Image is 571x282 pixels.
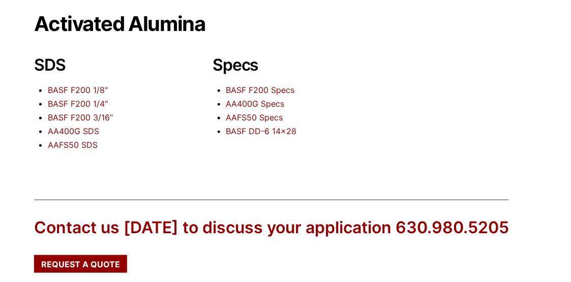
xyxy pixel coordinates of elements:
h1: Activated Alumina [34,13,536,35]
a: AAFS50 Specs [226,112,283,122]
a: Request a Quote [34,255,127,272]
a: AAFS50 SDS [48,140,98,150]
a: BASF DD-6 14×28 [226,126,297,136]
a: BASF F200 Specs [226,85,295,95]
span: Request a Quote [41,260,120,268]
h2: SDS [34,55,180,75]
div: Contact us [DATE] to discuss your application 630.980.5205 [34,216,509,239]
a: AA400G Specs [226,99,285,109]
a: AA400G SDS [48,126,99,136]
a: BASF F200 1/8″ [48,85,108,95]
a: BASF F200 3/16″ [48,112,113,122]
a: BASF F200 1/4″ [48,99,108,109]
h2: Specs [213,55,358,75]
